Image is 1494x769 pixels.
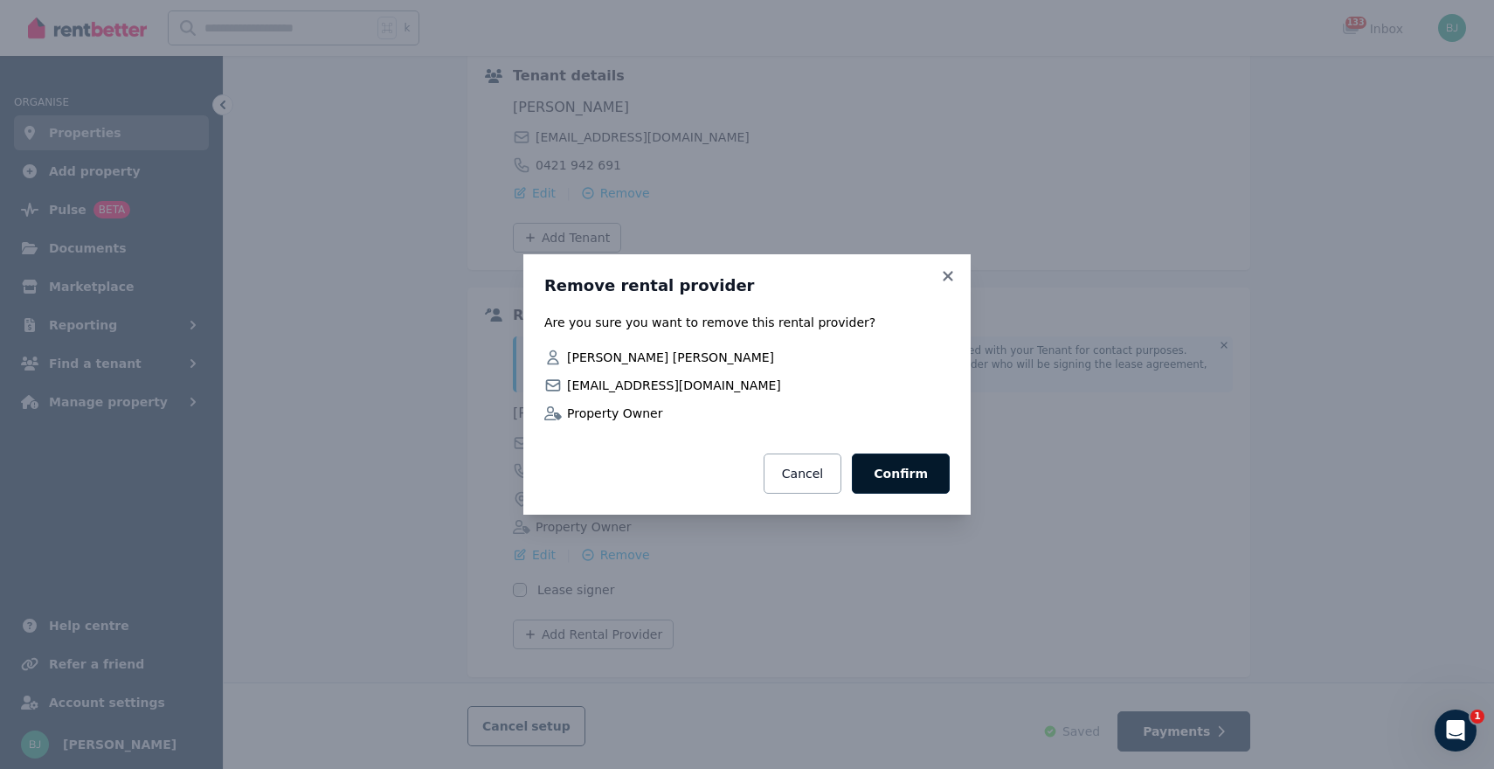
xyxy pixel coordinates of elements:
button: Cancel [764,454,841,494]
h3: Remove rental provider [544,275,950,296]
span: [EMAIL_ADDRESS][DOMAIN_NAME] [567,377,950,394]
p: Are you sure you want to remove this rental provider? [544,314,950,331]
span: 1 [1470,710,1484,724]
span: Property Owner [567,405,950,422]
iframe: Intercom live chat [1435,710,1477,752]
span: [PERSON_NAME] [PERSON_NAME] [567,349,950,366]
button: Confirm [852,454,950,494]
